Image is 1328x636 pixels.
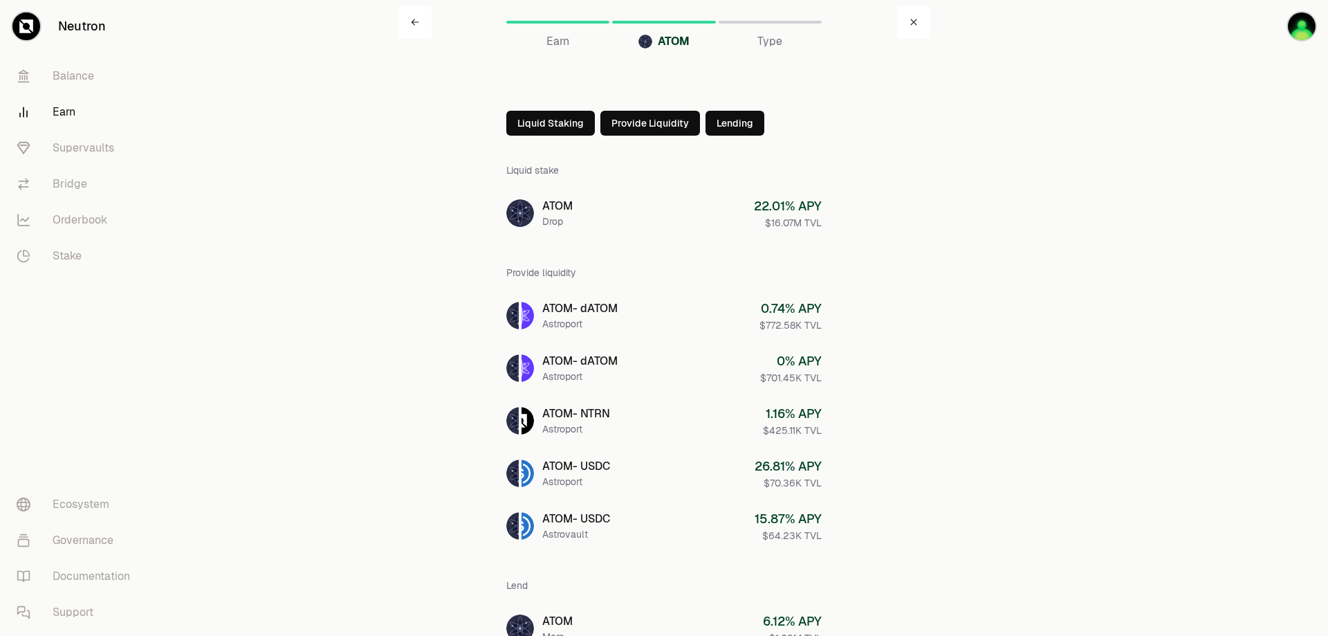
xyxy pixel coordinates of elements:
a: ATOMUSDCATOM- USDCAstroport26.81% APY$70.36K TVL [495,448,833,498]
button: Lending [705,111,764,136]
div: 22.01 % APY [754,197,822,216]
a: Stake [6,238,149,274]
div: 0.74 % APY [759,299,822,318]
a: Balance [6,58,149,94]
img: ATOM [506,302,519,329]
div: ATOM - dATOM [542,300,618,317]
div: $16.07M TVL [754,216,822,230]
img: dATOM [522,302,534,329]
div: 6.12 % APY [763,612,822,631]
img: ATOM [506,460,519,487]
img: USDC [522,460,534,487]
div: $64.23K TVL [755,529,822,543]
img: ATOM [506,512,519,540]
a: Orderbook [6,202,149,238]
img: USDC [522,512,534,540]
a: Earn [506,6,609,39]
a: ATOMATOM [612,6,715,39]
a: ATOMUSDCATOM- USDCAstrovault15.87% APY$64.23K TVL [495,501,833,551]
span: Type [757,33,782,50]
div: Drop [542,215,573,228]
div: Lend [506,567,822,603]
div: 1.16 % APY [763,404,822,424]
button: Provide Liquidity [600,111,700,136]
div: 0 % APY [760,352,822,371]
div: ATOM [542,198,573,215]
div: Astrovault [542,527,610,541]
img: yuanwei8 [1288,12,1316,40]
div: $425.11K TVL [763,424,822,437]
img: ATOM [506,354,519,382]
a: Governance [6,523,149,558]
div: Provide liquidity [506,255,822,291]
div: Astroport [542,317,618,331]
div: 26.81 % APY [755,457,822,476]
img: NTRN [522,407,534,435]
a: Support [6,594,149,630]
span: Earn [546,33,569,50]
a: ATOMdATOMATOM- dATOMAstroport0% APY$701.45K TVL [495,343,833,393]
img: ATOM [638,35,652,48]
button: Liquid Staking [506,111,595,136]
div: 15.87 % APY [755,509,822,529]
div: ATOM [542,613,573,630]
div: Astroport [542,370,618,383]
div: ATOM - dATOM [542,353,618,370]
a: Earn [6,94,149,130]
span: ATOM [658,33,690,50]
div: Astroport [542,422,610,436]
a: Supervaults [6,130,149,166]
a: ATOMdATOMATOM- dATOMAstroport0.74% APY$772.58K TVL [495,291,833,340]
div: ATOM - USDC [542,458,610,475]
a: Ecosystem [6,487,149,523]
a: Documentation [6,558,149,594]
div: $70.36K TVL [755,476,822,490]
div: Astroport [542,475,610,489]
img: dATOM [522,354,534,382]
a: Bridge [6,166,149,202]
div: ATOM - USDC [542,511,610,527]
a: ATOMNTRNATOM- NTRNAstroport1.16% APY$425.11K TVL [495,396,833,446]
img: ATOM [506,199,534,227]
div: Liquid stake [506,152,822,188]
img: ATOM [506,407,519,435]
div: $701.45K TVL [760,371,822,385]
div: $772.58K TVL [759,318,822,332]
a: ATOMATOMDrop22.01% APY$16.07M TVL [495,188,833,238]
div: ATOM - NTRN [542,406,610,422]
